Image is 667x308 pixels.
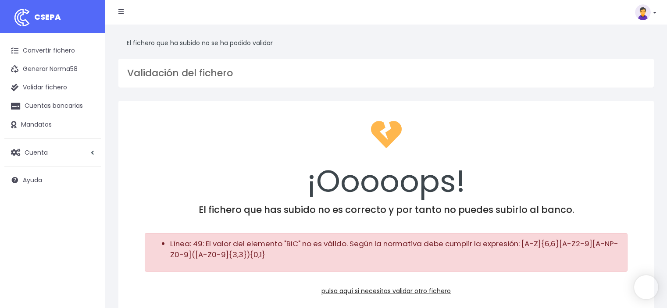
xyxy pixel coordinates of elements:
[23,176,42,184] span: Ayuda
[11,7,33,28] img: logo
[4,60,101,78] a: Generar Norma58
[635,4,651,20] img: profile
[4,171,101,189] a: Ayuda
[4,42,101,60] a: Convertir fichero
[4,116,101,134] a: Mandatos
[130,204,642,215] h4: El fichero que has subido no es correcto y por tanto no puedes subirlo al banco.
[4,143,101,162] a: Cuenta
[4,78,101,97] a: Validar fichero
[130,112,642,204] div: ¡Ooooops!
[321,287,451,295] a: pulsa aquí si necesitas validar otro fichero
[118,33,654,53] div: El fichero que ha subido no se ha podido validar
[25,148,48,156] span: Cuenta
[127,67,645,79] h3: Validación del fichero
[4,97,101,115] a: Cuentas bancarias
[170,238,620,260] li: Línea: 49: El valor del elemento "BIC" no es válido. Según la normativa debe cumplir la expresión...
[34,11,61,22] span: CSEPA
